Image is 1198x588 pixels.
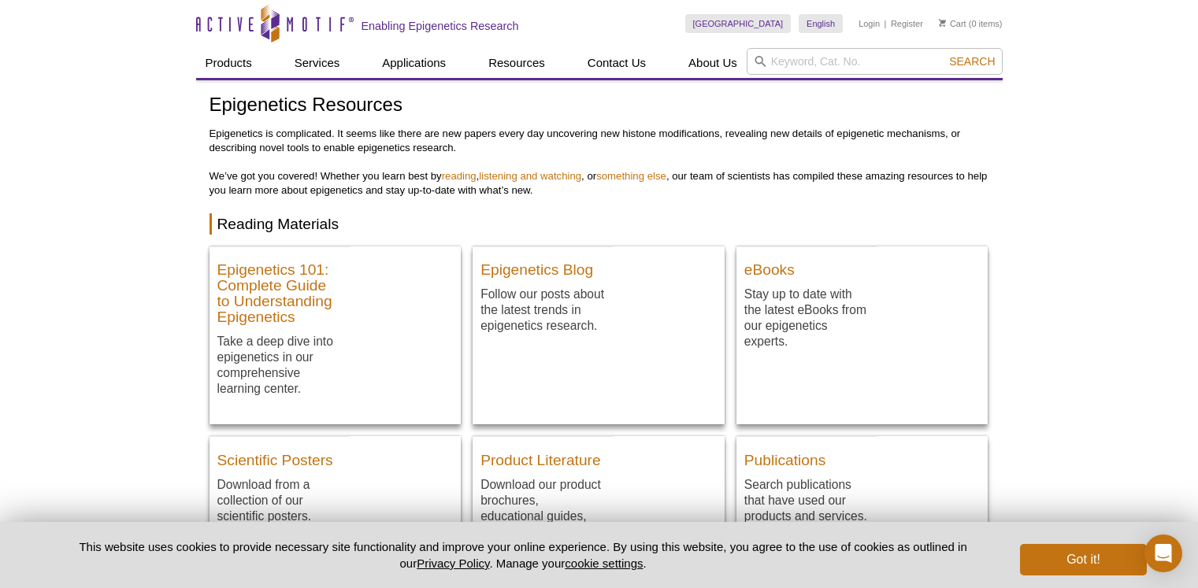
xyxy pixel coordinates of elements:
h3: Product Literature [480,445,605,468]
a: eBooks Stay up to date with the latest eBooks from our epigenetics experts. eBooks [736,246,988,378]
a: reading [442,170,477,182]
p: Take a deep dive into epigenetics in our comprehensive learning center. [217,333,342,397]
a: Privacy Policy [417,557,489,570]
p: Epigenetics is complicated. It seems like there are new papers every day uncovering new histone m... [210,127,989,198]
a: Epigenetics 101: Complete Guide to Understanding Epigenetics Take a deep dive into epigenetics in... [210,246,462,425]
button: Search [944,54,1000,68]
a: Product Literature Download our product brochures, educational guides, and references lists. Down... [473,436,725,568]
a: Applications [373,48,455,78]
h3: Scientific Posters [217,445,342,468]
a: Epigenetics Blog Follow our posts about the latest trends in epigenetics research. Blog [473,246,725,362]
a: Publications Search publications that have used our products and services. Publications [736,436,988,552]
p: Search publications that have used our products and services. [744,476,869,524]
h3: Epigenetics Blog [480,254,605,278]
h2: Reading Materials [210,213,989,235]
a: Scientific Posters Download from a collection of our scientific posters. Posters [210,436,462,552]
a: Products [196,48,261,78]
a: Login [859,18,880,29]
input: Keyword, Cat. No. [747,48,1003,75]
p: Stay up to date with the latest eBooks from our epigenetics experts. [744,286,869,349]
p: Download from a collection of our scientific posters. [217,476,342,524]
li: | [885,14,887,33]
img: Your Cart [939,19,946,27]
img: Download Product Literature [625,436,725,448]
p: Download our product brochures, educational guides, and references lists. [480,476,605,540]
h2: Enabling Epigenetics Research [362,19,519,33]
li: (0 items) [939,14,1003,33]
h3: Publications [744,445,869,468]
a: Cart [939,18,966,29]
span: Search [949,55,995,68]
a: Register [891,18,923,29]
h3: Epigenetics 101: Complete Guide to Understanding Epigenetics [217,254,342,325]
a: Contact Us [578,48,655,78]
h1: Epigenetics Resources [210,94,989,117]
a: About Us [679,48,747,78]
a: something else [596,170,666,182]
button: cookie settings [565,557,643,570]
h3: eBooks [744,254,869,278]
a: English [799,14,843,33]
p: Follow our posts about the latest trends in epigenetics research. [480,286,605,334]
div: Open Intercom Messenger [1144,534,1182,572]
a: Services [285,48,350,78]
p: This website uses cookies to provide necessary site functionality and improve your online experie... [52,538,995,571]
button: Got it! [1020,544,1146,575]
a: Resources [479,48,554,78]
a: listening and watching [479,170,581,182]
a: [GEOGRAPHIC_DATA] [685,14,792,33]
